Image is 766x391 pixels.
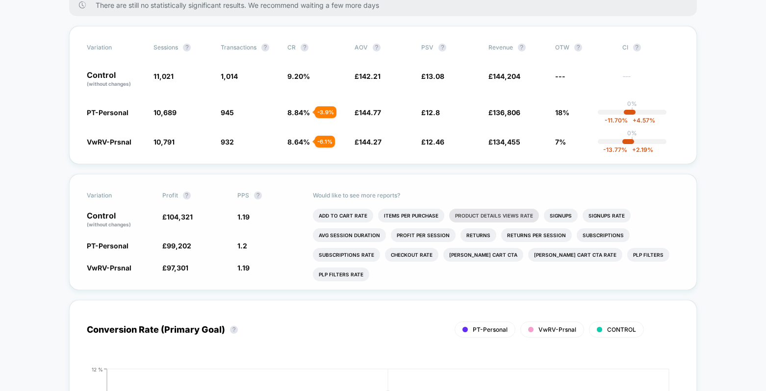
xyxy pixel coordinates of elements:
span: 144.27 [359,138,382,146]
span: PT-Personal [87,108,128,117]
span: 142.21 [359,72,381,80]
span: CONTROL [607,326,636,333]
li: Avg Session Duration [313,228,386,242]
span: 12.8 [426,108,440,117]
span: £ [421,138,444,146]
li: Plp Filters Rate [313,268,369,281]
p: 0% [627,129,637,137]
span: OTW [555,44,609,51]
p: Control [87,212,153,228]
span: £ [488,108,520,117]
button: ? [518,44,526,51]
button: ? [633,44,641,51]
span: £ [488,72,520,80]
span: VwRV-Prsnal [538,326,576,333]
li: Items Per Purchase [378,209,444,222]
span: 1.2 [237,242,247,250]
span: 8.64 % [287,138,310,146]
li: Add To Cart Rate [313,209,373,222]
p: Control [87,71,144,88]
li: Product Details Views Rate [449,209,539,222]
span: -11.70 % [605,117,628,124]
span: PPS [237,192,249,199]
span: --- [622,73,679,88]
span: 99,202 [167,242,191,250]
span: VwRV-Prsnal [87,264,131,272]
span: £ [162,242,191,250]
span: 136,806 [493,108,520,117]
div: - 6.1 % [315,136,335,147]
span: 134,455 [493,138,520,146]
span: (without changes) [87,81,131,87]
span: Variation [87,192,141,199]
li: Signups Rate [583,209,631,222]
span: £ [421,72,444,80]
span: £ [355,138,382,146]
span: CR [287,44,296,51]
span: AOV [355,44,368,51]
button: ? [574,44,582,51]
span: 97,301 [167,264,188,272]
span: (without changes) [87,221,131,227]
span: 12.46 [426,138,444,146]
span: 1.19 [237,264,250,272]
span: + [633,117,637,124]
button: ? [183,192,191,199]
li: Returns [460,228,496,242]
tspan: 12 % [92,366,103,372]
span: £ [421,108,440,117]
li: [PERSON_NAME] Cart Cta [443,248,523,262]
span: --- [555,72,565,80]
span: There are still no statistically significant results. We recommend waiting a few more days [96,1,677,9]
span: Variation [87,44,141,51]
button: ? [183,44,191,51]
span: 1.19 [237,213,250,221]
span: PSV [421,44,434,51]
span: Transactions [221,44,256,51]
span: 8.84 % [287,108,310,117]
span: 144,204 [493,72,520,80]
span: 104,321 [167,213,193,221]
p: | [631,137,633,144]
button: ? [301,44,308,51]
span: 13.08 [426,72,444,80]
span: £ [355,72,381,80]
span: Revenue [488,44,513,51]
span: 7% [555,138,566,146]
span: 9.20 % [287,72,310,80]
span: 2.19 % [627,146,653,153]
span: -13.77 % [603,146,627,153]
span: £ [162,264,188,272]
li: Checkout Rate [385,248,438,262]
button: ? [373,44,381,51]
span: Sessions [153,44,178,51]
div: - 3.9 % [315,106,336,118]
li: Subscriptions Rate [313,248,380,262]
span: VwRV-Prsnal [87,138,131,146]
li: Signups [544,209,578,222]
button: ? [261,44,269,51]
span: 1,014 [221,72,238,80]
button: ? [230,326,238,334]
span: £ [162,213,193,221]
span: CI [622,44,676,51]
span: 10,689 [153,108,177,117]
span: £ [488,138,520,146]
span: 4.57 % [628,117,655,124]
span: 945 [221,108,234,117]
button: ? [438,44,446,51]
span: Profit [162,192,178,199]
span: 144.77 [359,108,381,117]
span: £ [355,108,381,117]
li: [PERSON_NAME] Cart Cta Rate [528,248,622,262]
span: PT-Personal [473,326,508,333]
span: 10,791 [153,138,175,146]
li: Plp Filters [627,248,669,262]
span: 18% [555,108,569,117]
p: | [631,107,633,115]
span: PT-Personal [87,242,128,250]
li: Returns Per Session [501,228,572,242]
p: Would like to see more reports? [313,192,680,199]
span: 11,021 [153,72,174,80]
p: 0% [627,100,637,107]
